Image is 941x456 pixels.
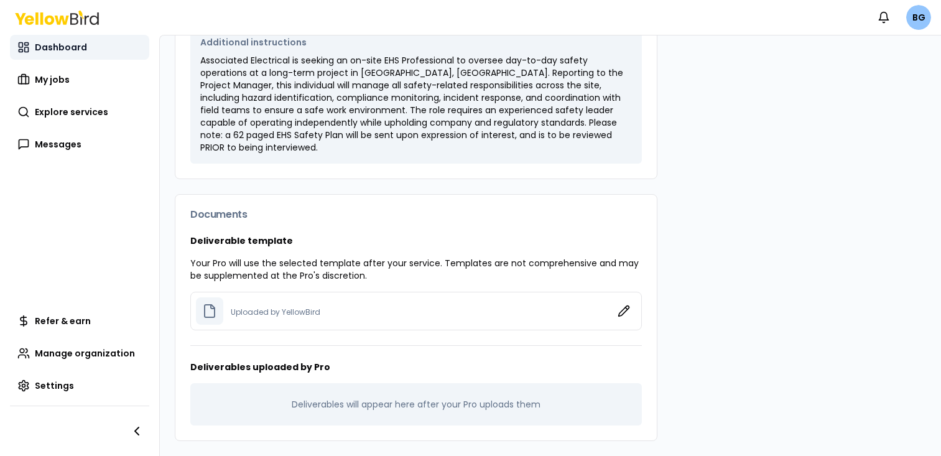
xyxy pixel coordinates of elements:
span: Dashboard [35,41,87,54]
p: Associated Electrical is seeking an on-site EHS Professional to oversee day-to-day safety operati... [200,54,632,154]
p: Additional instructions [200,38,632,47]
p: Your Pro will use the selected template after your service. Templates are not comprehensive and m... [190,257,642,282]
span: Manage organization [35,347,135,360]
div: Deliverables will appear here after your Pro uploads them [190,383,642,426]
a: Dashboard [10,35,149,60]
a: My jobs [10,67,149,92]
h3: Deliverable template [190,235,642,247]
span: Settings [35,379,74,392]
p: Uploaded by YellowBird [231,307,320,317]
span: BG [906,5,931,30]
a: Explore services [10,100,149,124]
h3: Deliverables uploaded by Pro [190,361,642,373]
a: Manage organization [10,341,149,366]
a: Messages [10,132,149,157]
span: Explore services [35,106,108,118]
span: My jobs [35,73,70,86]
a: Settings [10,373,149,398]
span: Refer & earn [35,315,91,327]
span: Messages [35,138,81,151]
span: Documents [190,207,247,221]
a: Refer & earn [10,309,149,333]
